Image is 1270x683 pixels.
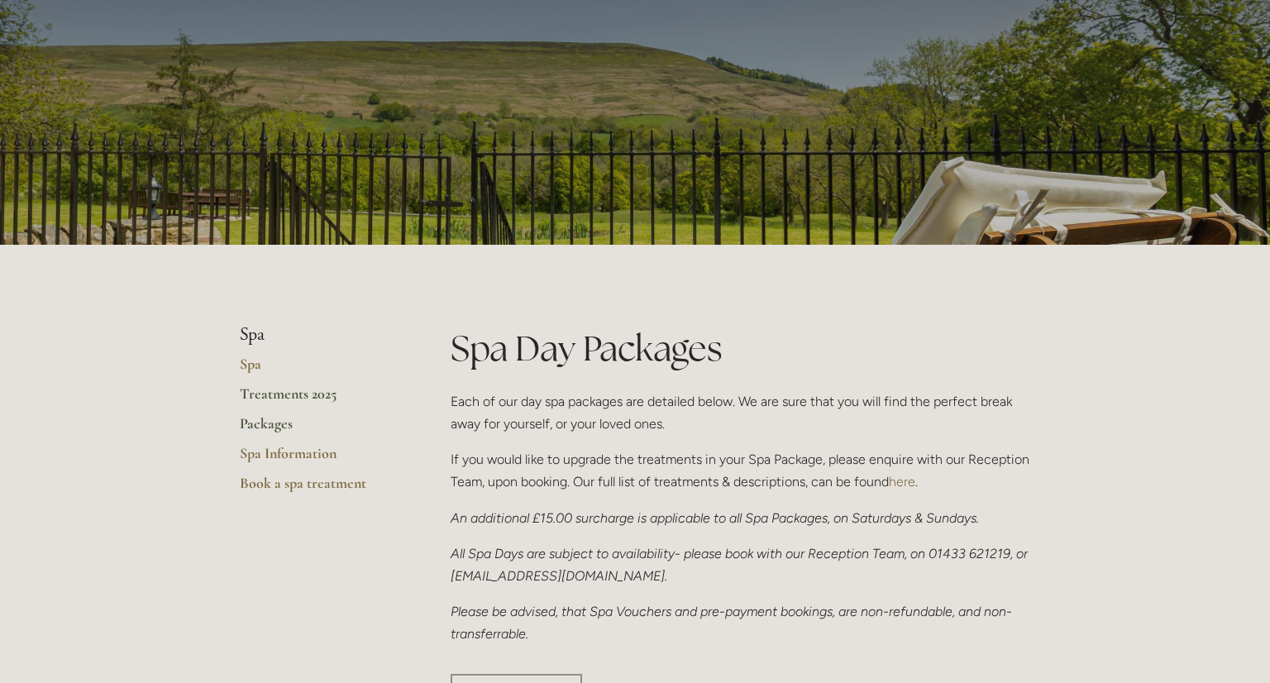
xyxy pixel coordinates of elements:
[451,390,1030,435] p: Each of our day spa packages are detailed below. We are sure that you will find the perfect break...
[451,546,1031,584] em: All Spa Days are subject to availability- please book with our Reception Team, on 01433 621219, o...
[240,414,398,444] a: Packages
[240,324,398,346] li: Spa
[240,355,398,384] a: Spa
[451,324,1030,373] h1: Spa Day Packages
[451,448,1030,493] p: If you would like to upgrade the treatments in your Spa Package, please enquire with our Receptio...
[240,474,398,504] a: Book a spa treatment
[451,604,1012,642] em: Please be advised, that Spa Vouchers and pre-payment bookings, are non-refundable, and non-transf...
[451,510,979,526] em: An additional £15.00 surcharge is applicable to all Spa Packages, on Saturdays & Sundays.
[240,384,398,414] a: Treatments 2025
[240,444,398,474] a: Spa Information
[889,474,915,490] a: here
